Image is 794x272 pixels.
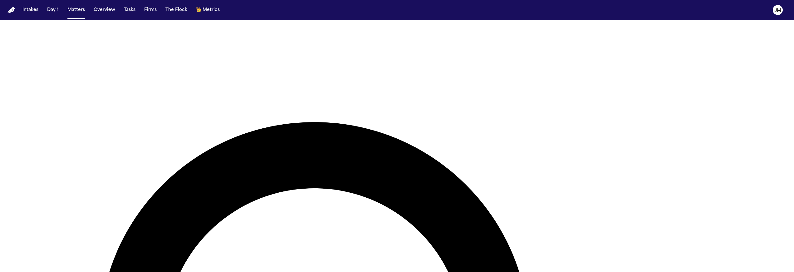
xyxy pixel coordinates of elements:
[163,4,190,16] button: The Flock
[121,4,138,16] button: Tasks
[142,4,159,16] button: Firms
[91,4,118,16] button: Overview
[194,4,222,16] button: crownMetrics
[45,4,61,16] button: Day 1
[7,7,15,13] img: Finch Logo
[7,7,15,13] a: Home
[65,4,87,16] button: Matters
[20,4,41,16] button: Intakes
